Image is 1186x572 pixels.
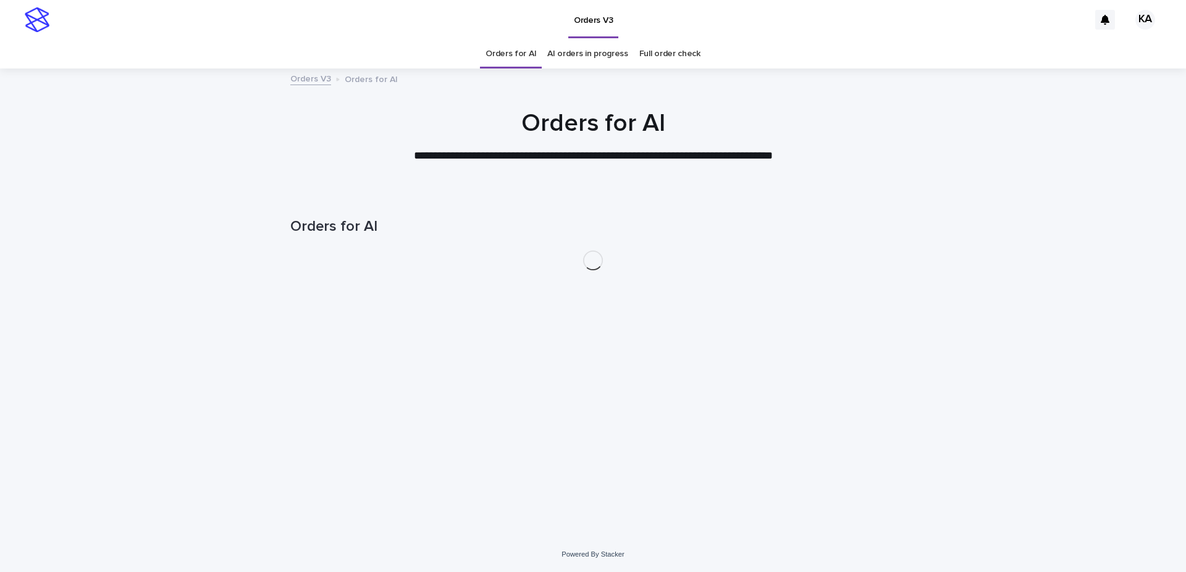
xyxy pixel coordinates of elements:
a: Powered By Stacker [561,550,624,558]
a: Orders for AI [486,39,536,68]
a: Orders V3 [290,71,331,85]
h1: Orders for AI [290,109,896,138]
h1: Orders for AI [290,218,896,236]
a: AI orders in progress [547,39,628,68]
div: KA [1135,10,1155,30]
p: Orders for AI [345,72,398,85]
img: stacker-logo-s-only.png [25,7,49,32]
a: Full order check [639,39,700,68]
